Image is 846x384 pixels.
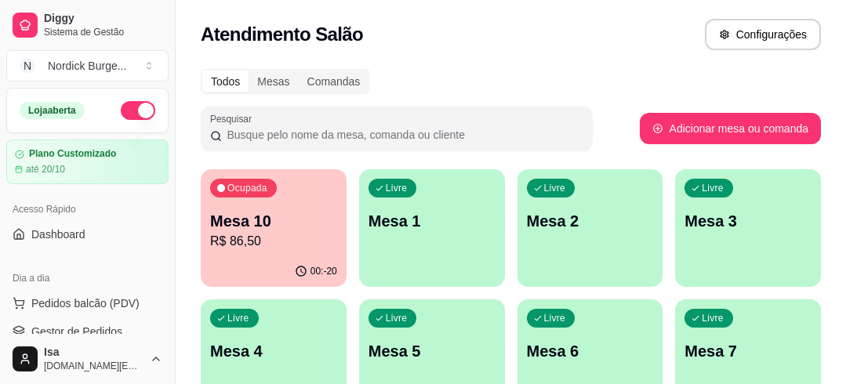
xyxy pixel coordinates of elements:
p: R$ 86,50 [210,232,337,251]
div: Nordick Burge ... [48,58,126,74]
button: LivreMesa 1 [359,169,505,287]
button: Pedidos balcão (PDV) [6,291,169,316]
p: Livre [544,182,566,194]
div: Loja aberta [20,102,85,119]
p: Mesa 2 [527,210,654,232]
a: DiggySistema de Gestão [6,6,169,44]
div: Todos [202,71,249,92]
span: Isa [44,346,143,360]
button: Select a team [6,50,169,82]
span: Pedidos balcão (PDV) [31,295,140,311]
p: Ocupada [227,182,267,194]
span: Sistema de Gestão [44,26,162,38]
a: Plano Customizadoaté 20/10 [6,139,169,184]
button: LivreMesa 3 [675,169,821,287]
button: Configurações [705,19,821,50]
p: Mesa 6 [527,340,654,362]
button: Alterar Status [121,101,155,120]
button: Isa[DOMAIN_NAME][EMAIL_ADDRESS][DOMAIN_NAME] [6,340,169,378]
article: Plano Customizado [29,148,116,160]
div: Dia a dia [6,266,169,291]
h2: Atendimento Salão [201,22,363,47]
p: Mesa 10 [210,210,337,232]
input: Pesquisar [222,127,583,143]
span: N [20,58,35,74]
p: Mesa 7 [684,340,812,362]
span: Gestor de Pedidos [31,324,122,339]
button: LivreMesa 2 [517,169,663,287]
p: Mesa 5 [369,340,496,362]
span: Diggy [44,12,162,26]
p: Livre [386,182,408,194]
p: Mesa 3 [684,210,812,232]
p: Mesa 4 [210,340,337,362]
p: Livre [702,182,724,194]
div: Acesso Rápido [6,197,169,222]
span: Dashboard [31,226,85,242]
p: Livre [544,312,566,324]
p: Livre [227,312,249,324]
span: [DOMAIN_NAME][EMAIL_ADDRESS][DOMAIN_NAME] [44,360,143,372]
p: Livre [702,312,724,324]
label: Pesquisar [210,112,257,125]
button: OcupadaMesa 10R$ 86,5000:-20 [201,169,347,287]
div: Comandas [299,71,369,92]
a: Gestor de Pedidos [6,319,169,344]
p: 00:-20 [310,265,337,277]
p: Mesa 1 [369,210,496,232]
div: Mesas [249,71,298,92]
article: até 20/10 [26,163,65,176]
button: Adicionar mesa ou comanda [640,113,821,144]
a: Dashboard [6,222,169,247]
p: Livre [386,312,408,324]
